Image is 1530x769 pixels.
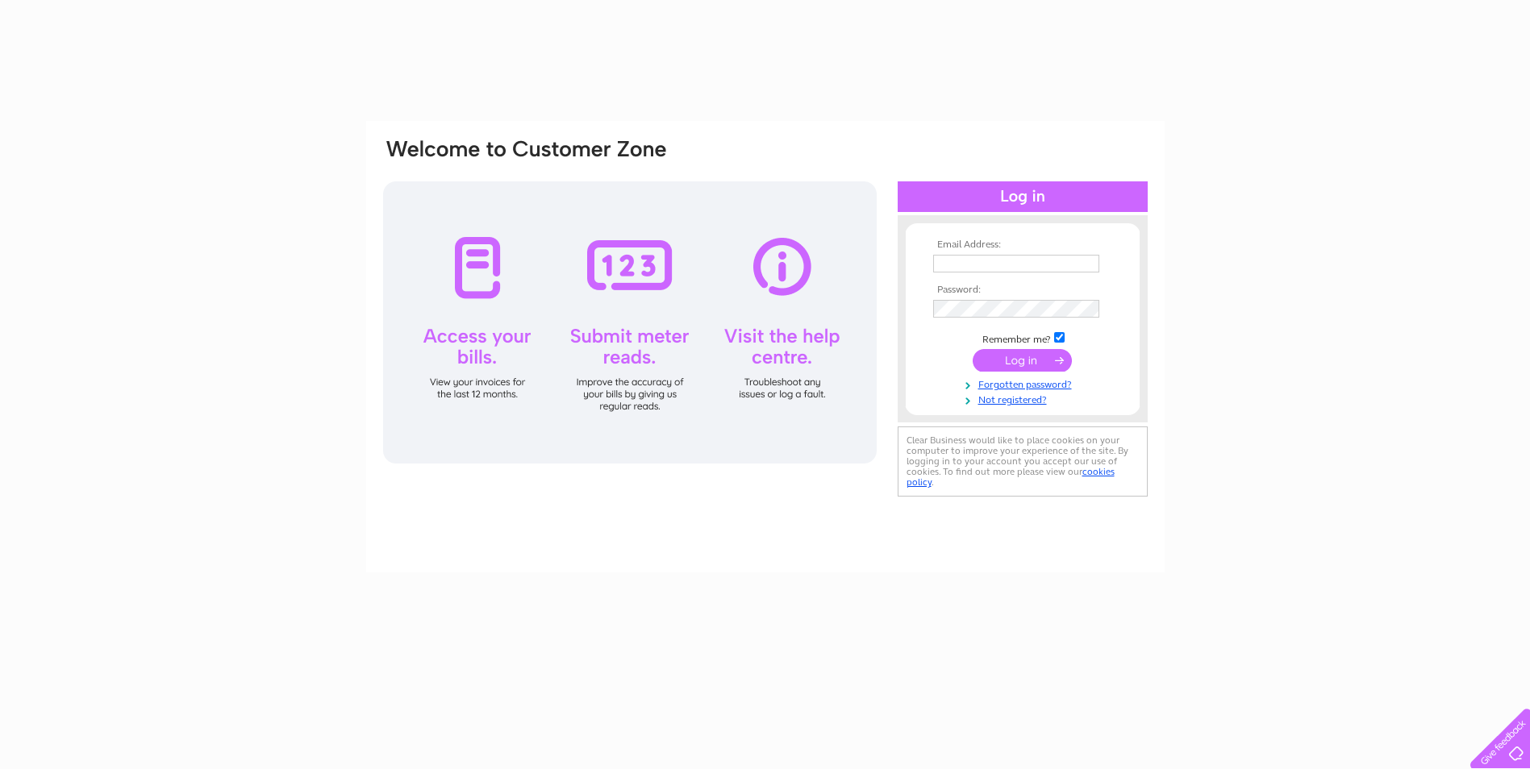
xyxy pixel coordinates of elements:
[933,376,1116,391] a: Forgotten password?
[898,426,1148,497] div: Clear Business would like to place cookies on your computer to improve your experience of the sit...
[933,391,1116,406] a: Not registered?
[973,349,1072,372] input: Submit
[929,330,1116,346] td: Remember me?
[929,285,1116,296] th: Password:
[929,239,1116,251] th: Email Address:
[907,466,1115,488] a: cookies policy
